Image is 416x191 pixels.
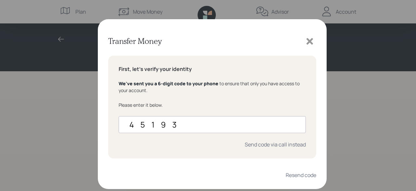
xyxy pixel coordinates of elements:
[119,80,306,94] div: to ensure that only you have access to your account.
[119,66,306,72] h5: First, let's verify your identity
[245,141,306,148] div: Send code via call instead
[108,36,162,46] h3: Transfer Money
[119,116,306,133] input: ••••••
[286,171,316,179] div: Resend code
[119,102,306,108] div: Please enter it below.
[119,80,218,87] span: We've sent you a 6-digit code to your phone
